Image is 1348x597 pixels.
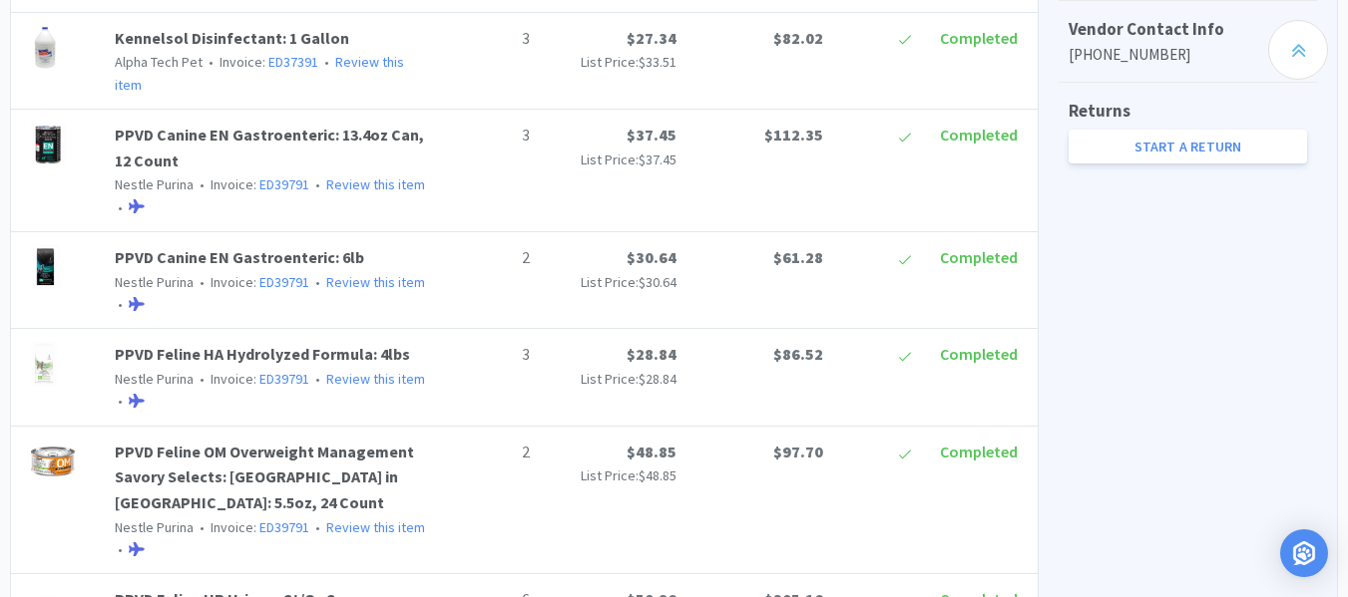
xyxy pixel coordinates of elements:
[31,123,66,166] img: 8fdcce3536ac4522b136bc105c9ddca9_21203.png
[449,26,531,52] p: 3
[31,26,59,70] img: 3f80e6d15d5741798b617a98a8e35a78_29741.png
[773,442,823,461] span: $97.70
[115,370,194,388] span: Nestle Purina
[115,442,414,512] a: PPVD Feline OM Overweight Management Savory Selects: [GEOGRAPHIC_DATA] in [GEOGRAPHIC_DATA]: 5.5o...
[773,247,823,267] span: $61.28
[449,123,531,149] p: 3
[1069,43,1307,67] p: [PHONE_NUMBER]
[206,53,217,71] span: •
[1280,529,1328,577] div: Open Intercom Messenger
[31,245,60,289] img: 4c88b896f6254b0f9cb200f2737cd26b_19499.png
[115,53,203,71] span: Alpha Tech Pet
[940,442,1018,461] span: Completed
[940,344,1018,364] span: Completed
[773,344,823,364] span: $86.52
[639,466,676,484] span: $48.85
[546,368,676,390] p: List Price:
[326,370,425,388] a: Review this item
[449,245,531,271] p: 2
[312,370,323,388] span: •
[1069,130,1307,163] a: Start a Return
[194,273,309,291] span: Invoice:
[115,344,410,364] a: PPVD Feline HA Hydrolyzed Formula: 4lbs
[940,125,1018,145] span: Completed
[326,518,425,536] a: Review this item
[259,273,309,291] a: ED39791
[197,370,208,388] span: •
[639,370,676,388] span: $28.84
[194,370,309,388] span: Invoice:
[115,28,349,48] a: Kennelsol Disinfectant: 1 Gallon
[259,518,309,536] a: ED39791
[773,28,823,48] span: $82.02
[312,175,323,193] span: •
[546,464,676,486] p: List Price:
[312,273,323,291] span: •
[312,518,323,536] span: •
[259,370,309,388] a: ED39791
[115,175,194,193] span: Nestle Purina
[197,518,208,536] span: •
[639,53,676,71] span: $33.51
[115,198,126,216] span: •
[194,175,309,193] span: Invoice:
[197,175,208,193] span: •
[1069,16,1307,43] h5: Vendor Contact Info
[940,247,1018,267] span: Completed
[627,125,676,145] span: $37.45
[449,440,531,465] p: 2
[115,518,194,536] span: Nestle Purina
[326,175,425,193] a: Review this item
[115,125,424,170] a: PPVD Canine EN Gastroenteric: 13.4oz Can, 12 Count
[546,149,676,170] p: List Price:
[546,51,676,73] p: List Price:
[627,247,676,267] span: $30.64
[259,175,309,193] a: ED39791
[268,53,318,71] a: ED37391
[194,518,309,536] span: Invoice:
[546,271,676,293] p: List Price:
[326,273,425,291] a: Review this item
[115,540,126,558] span: •
[31,342,57,386] img: 7e24a00e3a5648b8865233089f5420e1_21555.png
[1069,98,1307,125] h5: Returns
[31,440,75,483] img: d25476237dc348848a1646b084e0fcac_21809.png
[627,344,676,364] span: $28.84
[449,342,531,368] p: 3
[639,150,676,168] span: $37.45
[115,273,194,291] span: Nestle Purina
[115,295,126,313] span: •
[627,442,676,461] span: $48.85
[115,392,126,410] span: •
[639,273,676,291] span: $30.64
[764,125,823,145] span: $112.35
[627,28,676,48] span: $27.34
[115,247,364,267] a: PPVD Canine EN Gastroenteric: 6lb
[940,28,1018,48] span: Completed
[115,53,404,93] a: Review this item
[197,273,208,291] span: •
[203,53,318,71] span: Invoice:
[321,53,332,71] span: •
